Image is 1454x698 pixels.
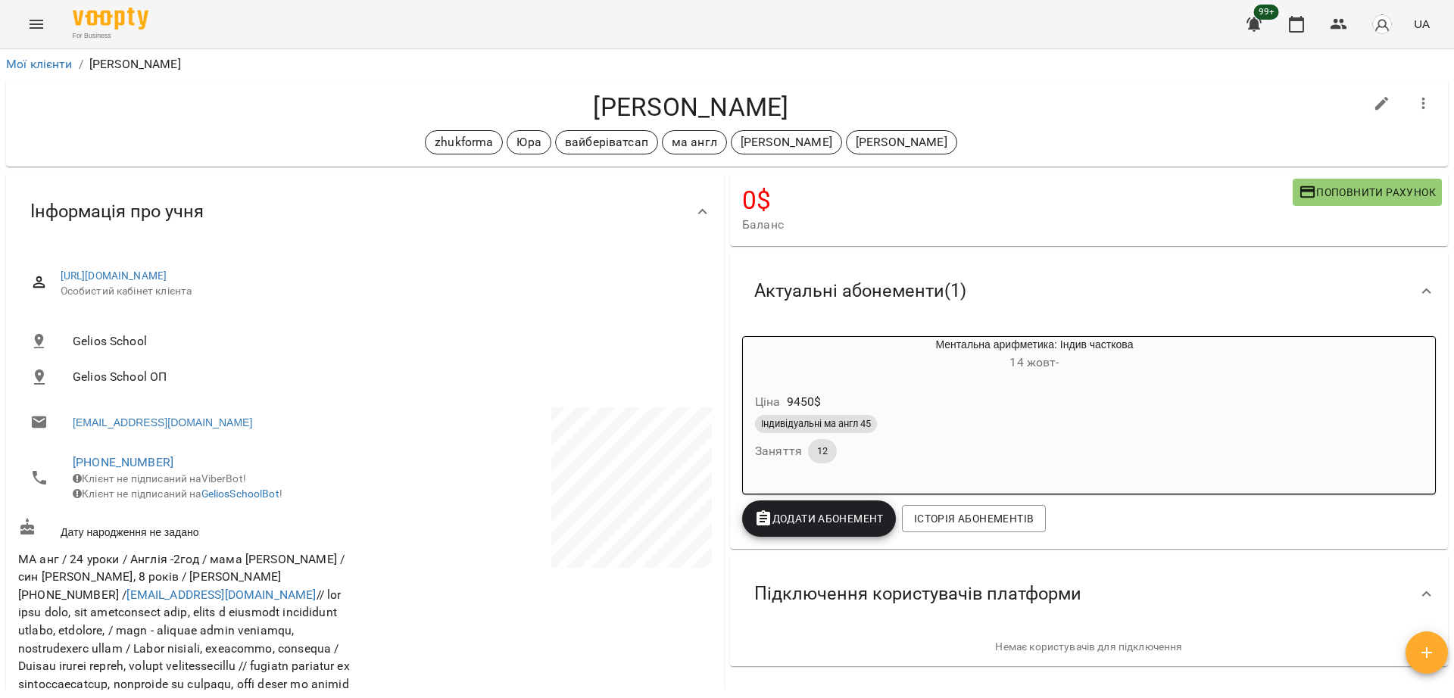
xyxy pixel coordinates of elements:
[742,640,1436,655] p: Немає користувачів для підключення
[1299,183,1436,201] span: Поповнити рахунок
[1009,355,1059,369] span: 14 жовт -
[30,200,204,223] span: Інформація про учня
[15,515,365,543] div: Дату народження не задано
[1371,14,1393,35] img: avatar_s.png
[730,252,1448,330] div: Актуальні абонементи(1)
[755,441,802,462] h6: Заняття
[662,130,727,154] div: ма англ
[79,55,83,73] li: /
[743,337,1253,481] button: Ментальна арифметика: Індив часткова14 жовт- Ціна9450$Індивідуальні ма англ 45Заняття12
[741,133,832,151] p: [PERSON_NAME]
[672,133,717,151] p: ма англ
[6,55,1448,73] nav: breadcrumb
[89,55,181,73] p: [PERSON_NAME]
[754,509,884,528] span: Додати Абонемент
[1293,179,1442,206] button: Поповнити рахунок
[754,582,1081,606] span: Підключення користувачів платформи
[555,130,658,154] div: вайберіватсап
[914,509,1034,528] span: Історія абонементів
[73,455,173,469] a: [PHONE_NUMBER]
[18,92,1364,123] h4: [PERSON_NAME]
[816,337,1253,373] div: Ментальна арифметика: Індив часткова
[425,130,503,154] div: zhukforma
[507,130,551,154] div: Юра
[755,417,877,431] span: Індивідуальні ма англ 45
[6,173,724,251] div: Інформація про учня
[435,133,493,151] p: zhukforma
[787,393,822,411] p: 9450 $
[516,133,541,151] p: Юра
[808,444,837,458] span: 12
[73,332,700,351] span: Gelios School
[61,270,167,282] a: [URL][DOMAIN_NAME]
[1414,16,1430,32] span: UA
[742,185,1293,216] h4: 0 $
[1254,5,1279,20] span: 99+
[902,505,1046,532] button: Історія абонементів
[73,31,148,41] span: For Business
[856,133,947,151] p: [PERSON_NAME]
[565,133,648,151] p: вайберіватсап
[6,57,73,71] a: Мої клієнти
[1408,10,1436,38] button: UA
[742,500,896,537] button: Додати Абонемент
[73,8,148,30] img: Voopty Logo
[61,284,700,299] span: Особистий кабінет клієнта
[846,130,957,154] div: [PERSON_NAME]
[73,472,246,485] span: Клієнт не підписаний на ViberBot!
[742,216,1293,234] span: Баланс
[73,488,282,500] span: Клієнт не підписаний на !
[73,368,700,386] span: Gelios School ОП
[730,555,1448,633] div: Підключення користувачів платформи
[201,488,279,500] a: GeliosSchoolBot
[743,337,816,373] div: Ментальна арифметика: Індив часткова
[755,391,781,413] h6: Ціна
[73,415,252,430] a: [EMAIL_ADDRESS][DOMAIN_NAME]
[18,6,55,42] button: Menu
[754,279,966,303] span: Актуальні абонементи ( 1 )
[126,587,316,602] a: [EMAIL_ADDRESS][DOMAIN_NAME]
[731,130,842,154] div: [PERSON_NAME]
